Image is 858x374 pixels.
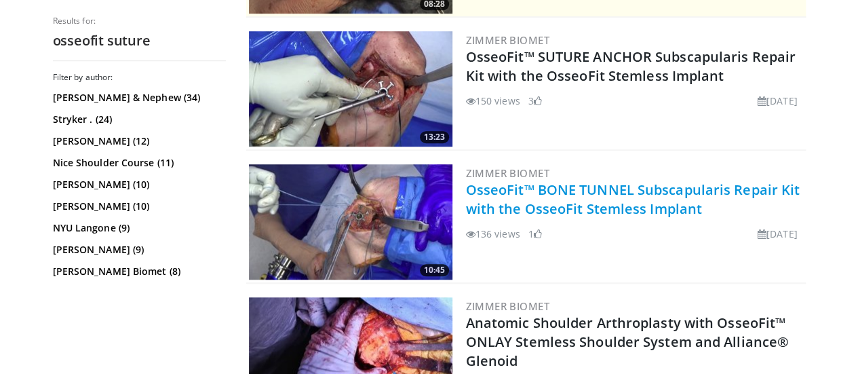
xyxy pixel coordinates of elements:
[528,94,542,108] li: 3
[466,227,520,241] li: 136 views
[466,314,789,370] a: Anatomic Shoulder Arthroplasty with OsseoFit™ ONLAY Stemless Shoulder System and Alliance® Glenoid
[53,72,226,83] h3: Filter by author:
[53,16,226,26] p: Results for:
[249,31,452,147] img: 40c8acad-cf15-4485-a741-123ec1ccb0c0.300x170_q85_crop-smart_upscale.jpg
[466,181,800,218] a: OsseoFit™ BONE TUNNEL Subscapularis Repair Kit with the OsseoFit Stemless Implant
[53,200,222,213] a: [PERSON_NAME] (10)
[466,299,549,313] a: Zimmer Biomet
[758,94,798,108] li: [DATE]
[53,113,222,126] a: Stryker . (24)
[249,31,452,147] a: 13:23
[249,164,452,280] img: 2f1af013-60dc-4d4f-a945-c3496bd90c6e.300x170_q85_crop-smart_upscale.jpg
[466,94,520,108] li: 150 views
[53,178,222,191] a: [PERSON_NAME] (10)
[53,134,222,148] a: [PERSON_NAME] (12)
[528,227,542,241] li: 1
[758,227,798,241] li: [DATE]
[466,33,549,47] a: Zimmer Biomet
[466,166,549,180] a: Zimmer Biomet
[249,164,452,280] a: 10:45
[53,91,222,105] a: [PERSON_NAME] & Nephew (34)
[53,156,222,170] a: Nice Shoulder Course (11)
[53,32,226,50] h2: osseofit suture
[420,264,449,276] span: 10:45
[420,131,449,143] span: 13:23
[466,48,796,85] a: OsseoFit™ SUTURE ANCHOR Subscapularis Repair Kit with the OsseoFit Stemless Implant
[53,221,222,235] a: NYU Langone (9)
[53,243,222,257] a: [PERSON_NAME] (9)
[53,265,222,278] a: [PERSON_NAME] Biomet (8)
